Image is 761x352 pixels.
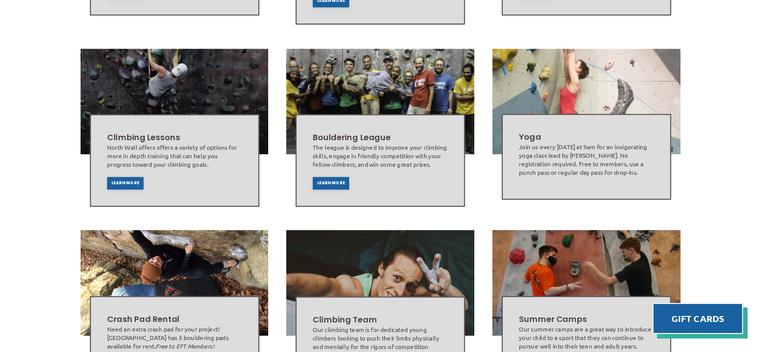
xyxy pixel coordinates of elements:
[80,230,268,335] img: Image
[286,230,474,335] img: Image
[313,143,448,168] div: The league is designed to improve your climbing skills, engage in friendly competition with your ...
[519,313,654,324] h2: Summer Camps
[111,181,139,185] span: Learn More
[492,230,681,335] img: Image
[492,49,680,154] img: Image
[313,132,448,143] h2: Bouldering League
[107,143,242,168] div: North Wall offers offers a variety of options for more in depth training that can help you progre...
[519,324,654,350] div: Our summer camps are a great way to introduce your child to a sport that they can continue to pur...
[80,49,268,154] img: Image
[156,341,214,350] em: Free to EFT Members!
[519,143,654,177] div: Join us every [DATE] at 9am for an invigorating yoga class lead by [PERSON_NAME]. No registration...
[107,132,242,143] h2: Climbing Lessons
[313,313,448,325] h2: Climbing Team
[107,313,242,324] h2: Crash Pad Rental
[107,324,242,350] div: Need an extra crash pad for your project? [GEOGRAPHIC_DATA] has 3 bouldering pads available for r...
[519,131,654,143] h2: Yoga
[317,181,345,185] span: Learn More
[286,49,474,154] img: Image
[313,177,349,190] a: Learn More
[107,177,143,190] a: Learn More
